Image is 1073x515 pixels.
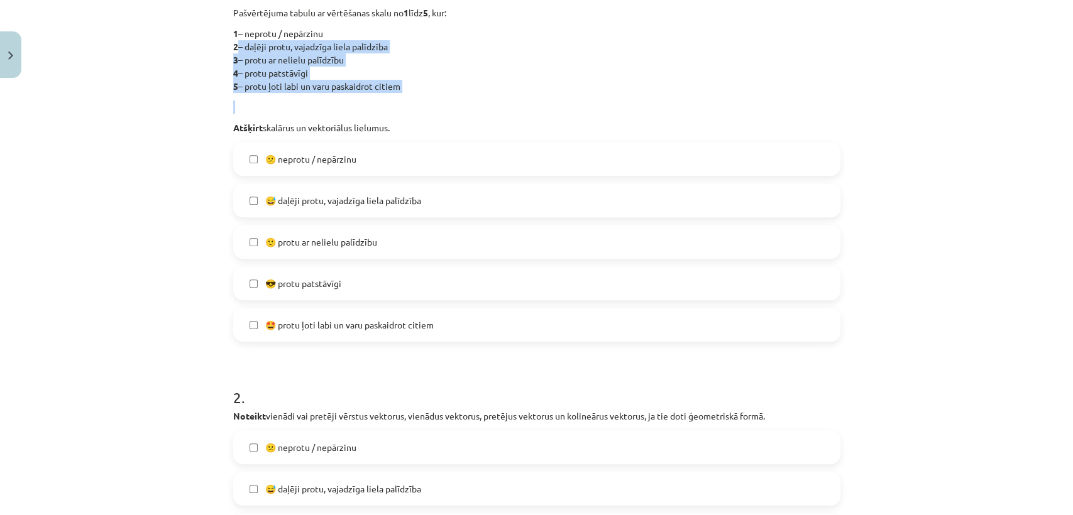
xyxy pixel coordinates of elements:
[404,7,409,18] strong: 1
[8,51,13,60] img: icon-close-lesson-0947bae3869378f0d4975bcd49f059093ad1ed9edebbc8119c70593378902aed.svg
[233,409,840,423] p: vienādi vai pretēji vērstus vektorus, vienādus vektorus, pretējus vektorus un kolineārus vektorus...
[233,410,266,421] strong: Noteikt
[233,28,238,39] strong: 1
[233,121,840,134] p: skalārus un vektoriālus lielumus.
[233,54,238,65] strong: 3
[265,153,356,166] span: 😕 neprotu / nepārzinu
[250,238,258,246] input: 🙂 protu ar nelielu palīdzību
[250,485,258,493] input: 😅 daļēji protu, vajadzīga liela palīdzība
[233,6,840,19] p: Pašvērtējuma tabulu ar vērtēšanas skalu no līdz , kur:
[233,80,238,92] strong: 5
[250,321,258,329] input: 🤩 protu ļoti labi un varu paskaidrot citiem
[265,236,377,249] span: 🙂 protu ar nelielu palīdzību
[265,277,341,290] span: 😎 protu patstāvīgi
[265,482,421,496] span: 😅 daļēji protu, vajadzīga liela palīdzība
[250,197,258,205] input: 😅 daļēji protu, vajadzīga liela palīdzība
[265,194,421,207] span: 😅 daļēji protu, vajadzīga liela palīdzība
[250,279,258,288] input: 😎 protu patstāvīgi
[233,41,238,52] strong: 2
[423,7,428,18] strong: 5
[233,367,840,406] h1: 2 .
[265,441,356,454] span: 😕 neprotu / nepārzinu
[250,155,258,163] input: 😕 neprotu / nepārzinu
[233,67,238,79] strong: 4
[265,318,434,332] span: 🤩 protu ļoti labi un varu paskaidrot citiem
[250,443,258,452] input: 😕 neprotu / nepārzinu
[233,122,263,133] strong: Atšķirt
[233,27,840,93] p: – neprotu / nepārzinu – daļēji protu, vajadzīga liela palīdzība – protu ar nelielu palīdzību – pr...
